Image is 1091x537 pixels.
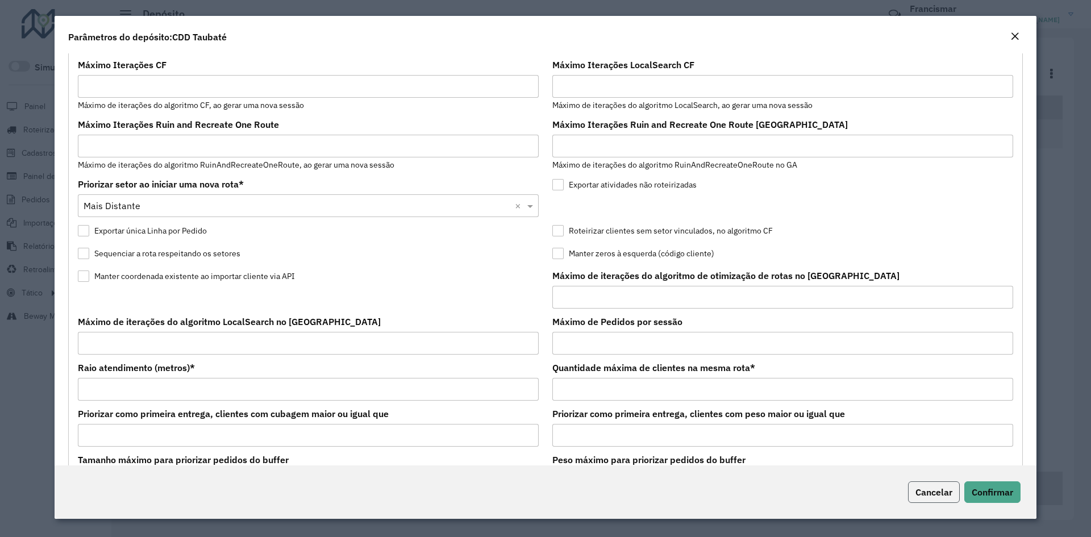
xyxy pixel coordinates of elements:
[552,315,682,328] label: Máximo de Pedidos por sessão
[908,481,960,503] button: Cancelar
[552,361,755,374] label: Quantidade máxima de clientes na mesma rota
[78,118,279,131] label: Máximo Iterações Ruin and Recreate One Route
[972,486,1013,498] span: Confirmar
[552,160,797,170] small: Máximo de iterações do algoritmo RuinAndRecreateOneRoute no GA
[78,248,240,260] label: Sequenciar a rota respeitando os setores
[1007,30,1023,44] button: Close
[552,225,773,237] label: Roteirizar clientes sem setor vinculados, no algoritmo CF
[78,225,207,237] label: Exportar única Linha por Pedido
[78,453,289,467] label: Tamanho máximo para priorizar pedidos do buffer
[915,486,952,498] span: Cancelar
[552,248,714,260] label: Manter zeros à esquerda (código cliente)
[552,58,694,72] label: Máximo Iterações LocalSearch CF
[552,118,848,131] label: Máximo Iterações Ruin and Recreate One Route [GEOGRAPHIC_DATA]
[78,160,394,170] small: Máximo de iterações do algoritmo RuinAndRecreateOneRoute, ao gerar uma nova sessão
[552,453,746,467] label: Peso máximo para priorizar pedidos do buffer
[964,481,1021,503] button: Confirmar
[78,315,381,328] label: Máximo de iterações do algoritmo LocalSearch no [GEOGRAPHIC_DATA]
[515,199,524,213] span: Clear all
[78,177,244,191] label: Priorizar setor ao iniciar uma nova rota
[78,270,295,282] label: Manter coordenada existente ao importar cliente via API
[552,407,845,421] label: Priorizar como primeira entrega, clientes com peso maior ou igual que
[68,30,227,44] h4: Parâmetros do depósito:CDD Taubaté
[552,179,697,191] label: Exportar atividades não roteirizadas
[1010,32,1019,41] em: Fechar
[78,407,389,421] label: Priorizar como primeira entrega, clientes com cubagem maior ou igual que
[78,361,195,374] label: Raio atendimento (metros)
[78,58,166,72] label: Máximo Iterações CF
[552,100,813,110] small: Máximo de iterações do algoritmo LocalSearch, ao gerar uma nova sessão
[552,269,900,282] label: Máximo de iterações do algoritmo de otimização de rotas no [GEOGRAPHIC_DATA]
[78,100,304,110] small: Máximo de iterações do algoritmo CF, ao gerar uma nova sessão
